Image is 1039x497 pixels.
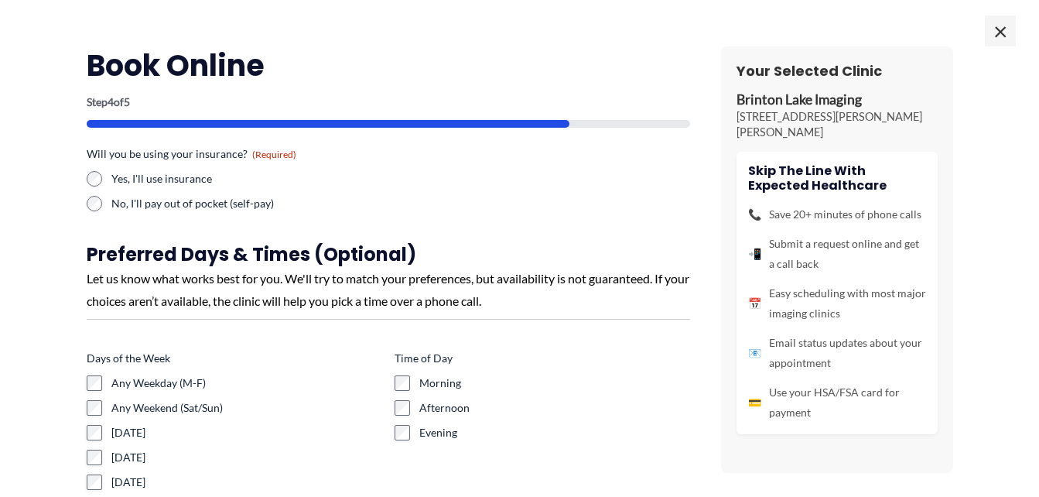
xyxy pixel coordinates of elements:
[111,450,382,465] label: [DATE]
[748,204,761,225] span: 📞
[87,146,296,162] legend: Will you be using your insurance?
[124,95,130,108] span: 5
[748,163,926,193] h4: Skip the line with Expected Healthcare
[748,244,761,264] span: 📲
[111,425,382,440] label: [DATE]
[985,15,1016,46] span: ×
[111,400,382,416] label: Any Weekend (Sat/Sun)
[252,149,296,160] span: (Required)
[108,95,114,108] span: 4
[748,343,761,363] span: 📧
[737,109,938,140] p: [STREET_ADDRESS][PERSON_NAME][PERSON_NAME]
[111,171,382,187] label: Yes, I'll use insurance
[111,196,382,211] label: No, I'll pay out of pocket (self-pay)
[737,91,938,109] p: Brinton Lake Imaging
[419,425,690,440] label: Evening
[111,375,382,391] label: Any Weekday (M-F)
[419,375,690,391] label: Morning
[395,351,453,366] legend: Time of Day
[748,392,761,413] span: 💳
[737,62,938,80] h3: Your Selected Clinic
[111,475,382,490] label: [DATE]
[748,333,926,373] li: Email status updates about your appointment
[87,97,690,108] p: Step of
[87,46,690,84] h2: Book Online
[748,283,926,324] li: Easy scheduling with most major imaging clinics
[87,242,690,266] h3: Preferred Days & Times (Optional)
[748,293,761,314] span: 📅
[419,400,690,416] label: Afternoon
[748,382,926,423] li: Use your HSA/FSA card for payment
[748,234,926,274] li: Submit a request online and get a call back
[87,351,170,366] legend: Days of the Week
[748,204,926,225] li: Save 20+ minutes of phone calls
[87,267,690,313] div: Let us know what works best for you. We'll try to match your preferences, but availability is not...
